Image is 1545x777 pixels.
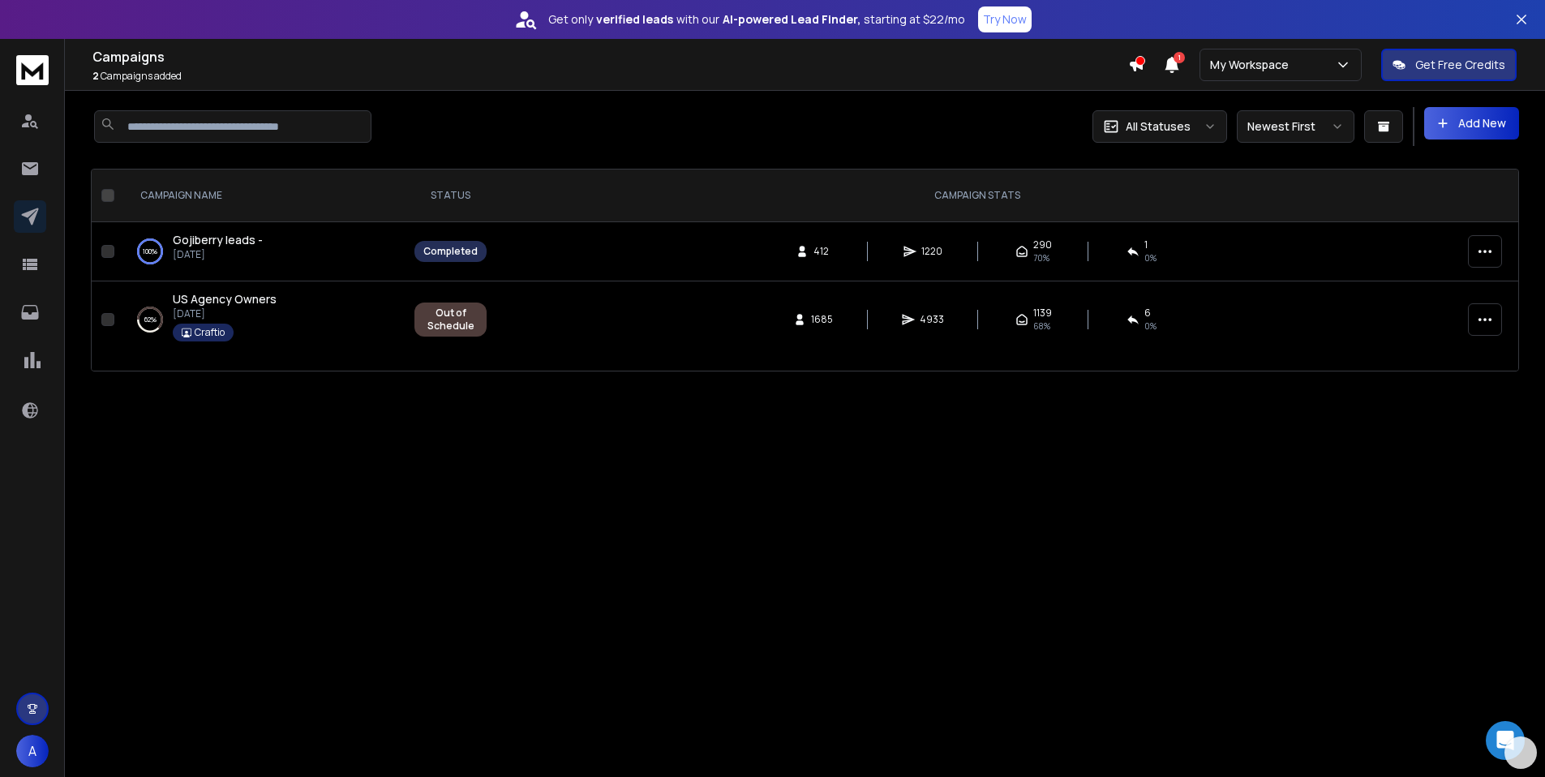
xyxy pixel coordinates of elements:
span: 68 % [1033,320,1050,333]
div: Open Intercom Messenger [1486,721,1525,760]
th: CAMPAIGN STATS [496,170,1458,222]
span: 412 [813,245,830,258]
strong: verified leads [596,11,673,28]
p: [DATE] [173,307,277,320]
a: US Agency Owners [173,291,277,307]
button: A [16,735,49,767]
span: 1139 [1033,307,1052,320]
button: Newest First [1237,110,1354,143]
span: 6 [1144,307,1151,320]
p: My Workspace [1210,57,1295,73]
p: Get Free Credits [1415,57,1505,73]
span: US Agency Owners [173,291,277,307]
th: CAMPAIGN NAME [121,170,405,222]
span: 1 [1174,52,1185,63]
td: 62%US Agency Owners[DATE]Craftio [121,281,405,358]
span: 290 [1033,238,1052,251]
th: STATUS [405,170,496,222]
p: Get only with our starting at $22/mo [548,11,965,28]
span: 1 [1144,238,1148,251]
a: Gojiberry leads - [173,232,263,248]
span: 1685 [811,313,833,326]
p: Craftio [195,326,225,339]
h1: Campaigns [92,47,1128,67]
p: [DATE] [173,248,263,261]
td: 100%Gojiberry leads -[DATE] [121,222,405,281]
div: Completed [423,245,478,258]
span: 0 % [1144,251,1157,264]
img: logo [16,55,49,85]
span: Gojiberry leads - [173,232,263,247]
div: Out of Schedule [423,307,478,333]
span: 0 % [1144,320,1157,333]
span: 4933 [920,313,944,326]
p: Campaigns added [92,70,1128,83]
span: 70 % [1033,251,1049,264]
p: All Statuses [1126,118,1191,135]
span: 1220 [921,245,942,258]
button: Add New [1424,107,1519,140]
button: Get Free Credits [1381,49,1517,81]
strong: AI-powered Lead Finder, [723,11,860,28]
p: 62 % [144,311,157,328]
span: 2 [92,69,99,83]
p: Try Now [983,11,1027,28]
p: 100 % [143,243,157,260]
button: Try Now [978,6,1032,32]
